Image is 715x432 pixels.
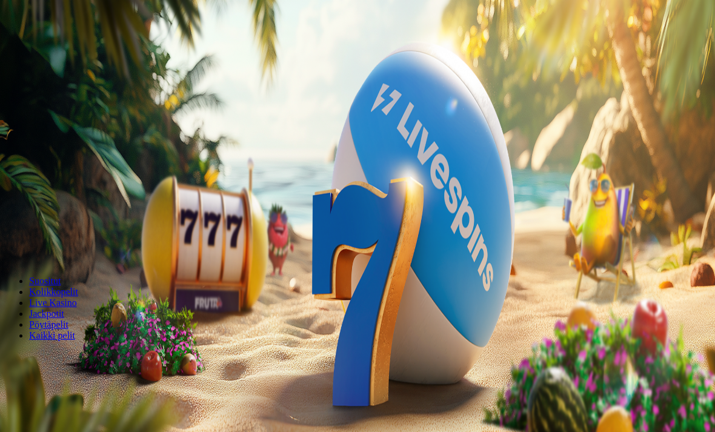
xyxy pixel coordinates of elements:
[29,287,78,297] a: Kolikkopelit
[29,297,77,308] a: Live Kasino
[29,319,68,330] span: Pöytäpelit
[29,276,61,286] a: Suositut
[29,330,75,341] span: Kaikki pelit
[29,308,64,319] a: Jackpotit
[5,255,710,341] nav: Lobby
[5,255,710,364] header: Lobby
